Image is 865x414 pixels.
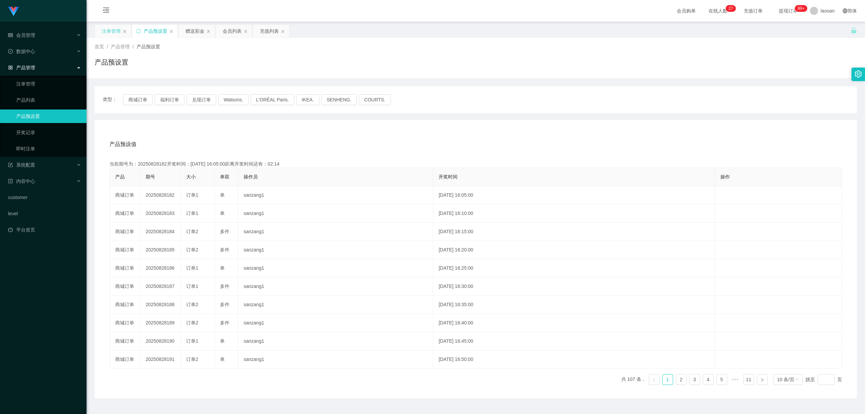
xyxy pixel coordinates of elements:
[740,8,766,13] span: 充值订单
[238,277,433,296] td: sanzang1
[728,5,731,12] p: 2
[140,350,181,369] td: 20250828191
[220,192,225,198] span: 单
[186,174,196,179] span: 大小
[795,378,799,382] i: 图标: down
[16,93,81,107] a: 产品列表
[238,314,433,332] td: sanzang1
[110,314,140,332] td: 商城订单
[220,338,225,344] span: 单
[8,179,13,184] i: 图标: profile
[186,247,198,252] span: 订单2
[855,70,862,78] i: 图标: setting
[123,94,153,105] button: 商城订单
[238,204,433,223] td: sanzang1
[359,94,391,105] button: COURTS.
[206,29,211,33] i: 图标: close
[321,94,357,105] button: SENHENG.
[140,223,181,241] td: 20250828184
[140,259,181,277] td: 20250828186
[8,207,81,220] a: level
[705,8,731,13] span: 在线人数
[296,94,319,105] button: IKEA.
[649,374,660,385] li: 上一页
[238,259,433,277] td: sanzang1
[720,174,730,179] span: 操作
[238,223,433,241] td: sanzang1
[433,186,715,204] td: [DATE] 16:05:00
[8,163,13,167] i: 图标: form
[652,378,656,382] i: 图标: left
[220,229,229,234] span: 多件
[689,374,700,385] li: 3
[433,204,715,223] td: [DATE] 16:10:00
[220,265,225,271] span: 单
[140,277,181,296] td: 20250828187
[663,374,673,385] a: 1
[95,0,118,22] i: 图标: menu-fold
[8,33,13,38] i: 图标: table
[703,374,713,385] a: 4
[703,374,714,385] li: 4
[726,5,736,12] sup: 27
[220,302,229,307] span: 多件
[110,296,140,314] td: 商城订单
[110,332,140,350] td: 商城订单
[220,357,225,362] span: 单
[716,374,727,385] li: 5
[433,296,715,314] td: [DATE] 16:35:00
[186,229,198,234] span: 订单2
[433,223,715,241] td: [DATE] 16:15:00
[220,174,229,179] span: 单双
[187,94,216,105] button: 兑现订单
[110,259,140,277] td: 商城订单
[16,109,81,123] a: 产品预设置
[16,126,81,139] a: 开奖记录
[760,378,764,382] i: 图标: right
[621,374,646,385] li: 共 107 条，
[218,94,249,105] button: Watsons.
[186,284,198,289] span: 订单1
[115,174,125,179] span: 产品
[186,338,198,344] span: 订单1
[238,241,433,259] td: sanzang1
[220,247,229,252] span: 多件
[8,65,13,70] i: 图标: appstore-o
[662,374,673,385] li: 1
[676,374,686,385] a: 2
[186,357,198,362] span: 订单2
[140,186,181,204] td: 20250828182
[95,57,128,67] h1: 产品预设置
[244,174,258,179] span: 操作员
[730,374,741,385] span: •••
[16,142,81,155] a: 即时注单
[140,296,181,314] td: 20250828188
[777,374,794,385] div: 10 条/页
[260,25,279,38] div: 充值列表
[16,77,81,91] a: 注单管理
[110,223,140,241] td: 商城订单
[220,284,229,289] span: 多件
[186,265,198,271] span: 订单1
[140,204,181,223] td: 20250828183
[8,65,35,70] span: 产品管理
[144,25,167,38] div: 产品预设置
[109,161,842,168] div: 当前期号为：20250828182开奖时间：[DATE] 16:05:00距离开奖时间还有：02:14
[8,162,35,168] span: 系统配置
[107,44,108,49] span: /
[223,25,242,38] div: 会员列表
[103,94,123,105] span: 类型：
[95,44,104,49] span: 首页
[8,49,35,54] span: 数据中心
[140,314,181,332] td: 20250828189
[676,374,687,385] li: 2
[433,350,715,369] td: [DATE] 16:50:00
[281,29,285,33] i: 图标: close
[8,32,35,38] span: 会员管理
[717,374,727,385] a: 5
[851,27,857,33] i: 图标: unlock
[433,259,715,277] td: [DATE] 16:25:00
[757,374,768,385] li: 下一页
[433,314,715,332] td: [DATE] 16:40:00
[775,8,801,13] span: 提现订单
